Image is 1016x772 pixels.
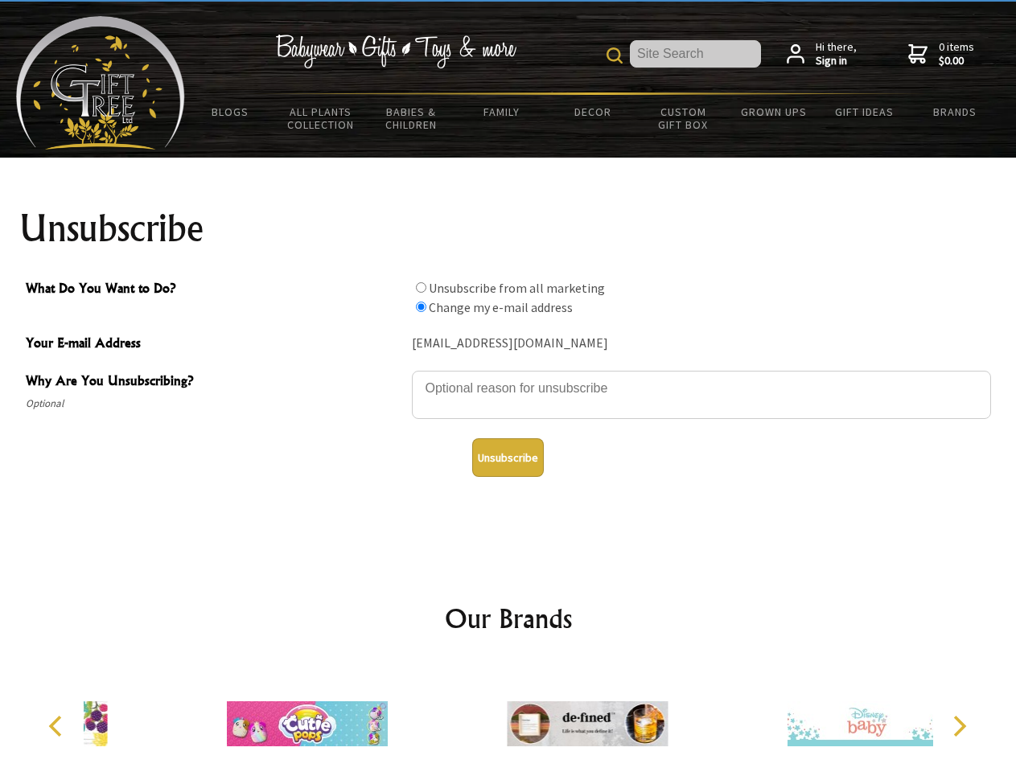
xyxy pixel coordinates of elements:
[416,302,426,312] input: What Do You Want to Do?
[26,371,404,394] span: Why Are You Unsubscribing?
[630,40,761,68] input: Site Search
[26,394,404,413] span: Optional
[787,40,857,68] a: Hi there,Sign in
[16,16,185,150] img: Babyware - Gifts - Toys and more...
[941,708,977,744] button: Next
[276,95,367,142] a: All Plants Collection
[908,40,974,68] a: 0 items$0.00
[472,438,544,477] button: Unsubscribe
[32,599,985,638] h2: Our Brands
[457,95,548,129] a: Family
[19,209,997,248] h1: Unsubscribe
[429,299,573,315] label: Change my e-mail address
[40,708,76,744] button: Previous
[939,39,974,68] span: 0 items
[412,331,991,356] div: [EMAIL_ADDRESS][DOMAIN_NAME]
[910,95,1001,129] a: Brands
[26,278,404,302] span: What Do You Want to Do?
[185,95,276,129] a: BLOGS
[728,95,819,129] a: Grown Ups
[366,95,457,142] a: Babies & Children
[429,280,605,296] label: Unsubscribe from all marketing
[26,333,404,356] span: Your E-mail Address
[547,95,638,129] a: Decor
[607,47,623,64] img: product search
[819,95,910,129] a: Gift Ideas
[816,40,857,68] span: Hi there,
[816,54,857,68] strong: Sign in
[416,282,426,293] input: What Do You Want to Do?
[939,54,974,68] strong: $0.00
[638,95,729,142] a: Custom Gift Box
[412,371,991,419] textarea: Why Are You Unsubscribing?
[275,35,516,68] img: Babywear - Gifts - Toys & more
